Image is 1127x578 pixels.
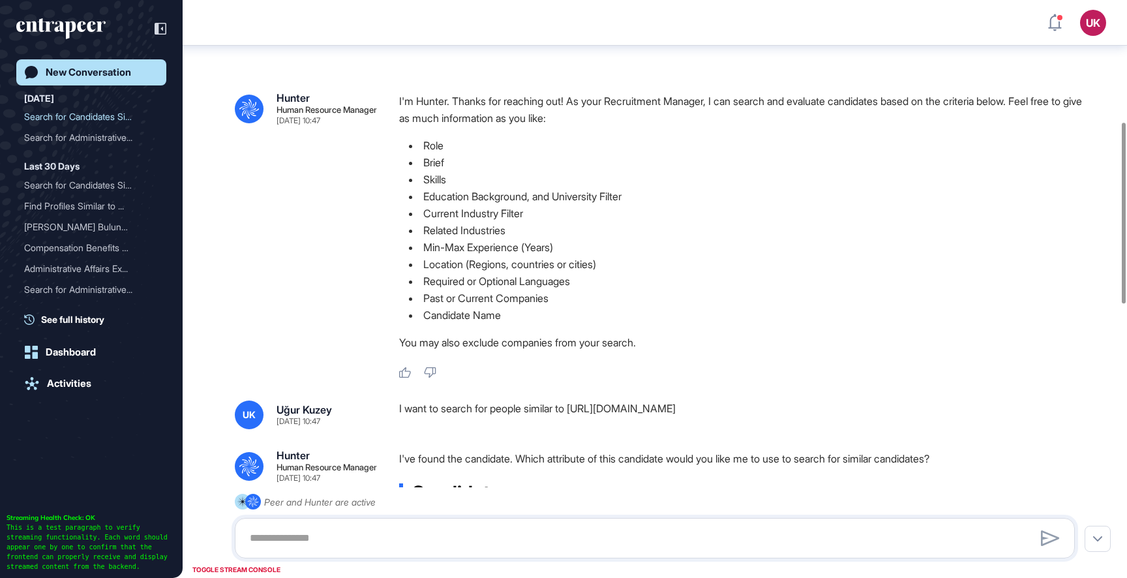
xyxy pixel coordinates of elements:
a: Activities [16,371,166,397]
div: Human Resource Manager [277,106,377,114]
div: entrapeer-logo [16,18,106,39]
li: Related Industries [399,222,1085,239]
div: Search for Administrative... [24,279,148,300]
div: Administrative Affairs Ex... [24,258,148,279]
li: Education Background, and University Filter [399,188,1085,205]
span: UK [243,410,256,420]
p: I've found the candidate. Which attribute of this candidate would you like me to use to search fo... [399,450,1085,467]
div: Search for Candidates Similar to Sarah Olyavkin on LinkedIn [24,106,158,127]
div: [DATE] [24,91,54,106]
div: Compensation Benefits Manager for MEA Region in Automotive and Manufacturing Sectors [24,237,158,258]
div: [PERSON_NAME] Bulunma... [24,217,148,237]
div: [DATE] 10:47 [277,474,320,482]
p: You may also exclude companies from your search. [399,334,1085,351]
div: Search for Candidates Similar to Luca Roero on LinkedIn [24,175,158,196]
div: [DATE] 10:47 [277,117,320,125]
li: Location (Regions, countries or cities) [399,256,1085,273]
a: New Conversation [16,59,166,85]
span: See full history [41,312,104,326]
p: I'm Hunter. Thanks for reaching out! As your Recruitment Manager, I can search and evaluate candi... [399,93,1085,127]
div: Administrative Affairs Expert with 5 Years Experience in Automotive Sector, Istanbul [24,258,158,279]
div: Search for Candidates Sim... [24,106,148,127]
div: Search for Candidates Sim... [24,175,148,196]
div: Özgür Akaoğlu'nun Bulunması [24,217,158,237]
div: TOGGLE STREAM CONSOLE [189,562,284,578]
li: Candidate Name [399,307,1085,324]
div: Compensation Benefits Man... [24,237,148,258]
li: Min-Max Experience (Years) [399,239,1085,256]
div: Hunter [277,450,310,461]
div: Dashboard [46,346,96,358]
button: UK [1080,10,1106,36]
div: Peer and Hunter are active [264,494,376,510]
div: Uğur Kuzey [277,404,332,415]
li: Past or Current Companies [399,290,1085,307]
div: Hunter [277,93,310,103]
div: Find Profiles Similar to ... [24,196,148,217]
div: Last 30 Days [24,159,80,174]
a: See full history [24,312,166,326]
div: [DATE] 10:47 [277,418,320,425]
li: Current Industry Filter [399,205,1085,222]
div: Search for Administrative... [24,127,148,148]
li: Role [399,137,1085,154]
div: Search for Administrative Affairs Expert with 5 Years Experience in Automotive Sector in Istanbul [24,279,158,300]
li: Skills [399,171,1085,188]
a: Dashboard [16,339,166,365]
li: Brief [399,154,1085,171]
div: Compensation Benefits Manager Search for MEA Region with C&B Program Design and Execution Skills ... [24,300,158,321]
div: Activities [47,378,91,389]
div: Find Profiles Similar to Feyza Dağıstan [24,196,158,217]
li: Required or Optional Languages [399,273,1085,290]
span: Candidates [412,483,510,502]
div: Compensation Benefits Man... [24,300,148,321]
div: Human Resource Manager [277,463,377,472]
div: New Conversation [46,67,131,78]
div: Search for Administrative Affairs Expert with 5 Years Experience in Automotive Sector in Istanbul [24,127,158,148]
div: I want to search for people similar to [URL][DOMAIN_NAME] [399,401,1085,429]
